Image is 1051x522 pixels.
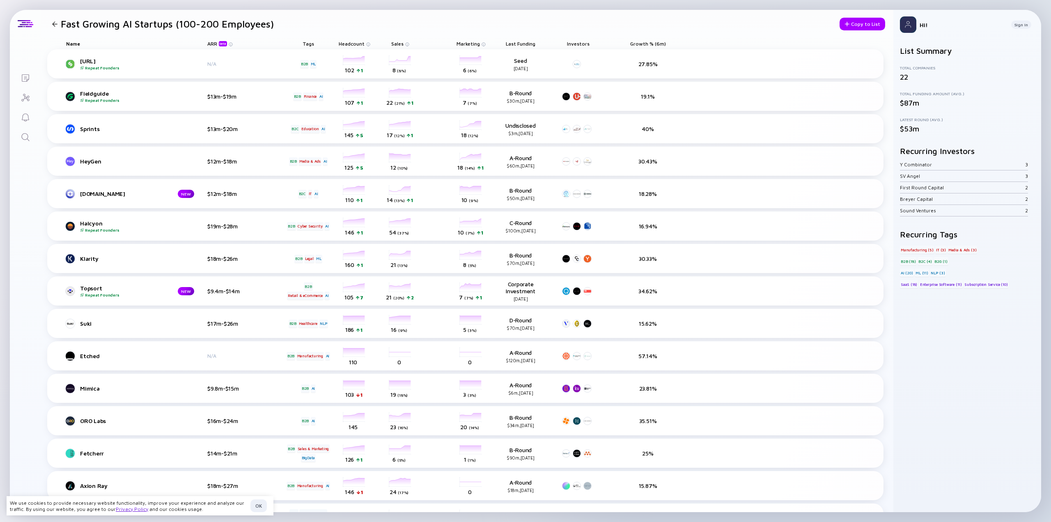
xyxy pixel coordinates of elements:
div: Undisclosed [494,122,547,136]
div: B2B [294,255,303,263]
img: Profile Picture [900,16,916,33]
div: Manufacturing [296,482,324,490]
h2: Recurring Investors [900,146,1035,156]
div: B2B [300,60,309,68]
div: Tags [285,38,331,49]
div: AI (20) [900,269,914,277]
div: AI [325,352,330,360]
div: 25% [621,450,675,457]
a: Lists [10,67,41,87]
div: AI [321,125,326,133]
div: B2B [287,482,295,490]
div: First Round Capital [900,184,1025,191]
div: ORO Labs [80,417,207,424]
a: Investor Map [10,87,41,107]
div: Finance [303,92,318,101]
div: D-Round [494,317,547,331]
a: ORO Labs [66,416,207,426]
div: Education [301,125,319,133]
div: N/A [207,61,261,67]
div: 18.28% [621,190,675,197]
div: $50m, [DATE] [494,195,547,201]
div: ML (11) [915,269,929,277]
div: [DATE] [494,66,547,71]
a: Suki [66,319,207,329]
div: Media & Ads (3) [948,246,977,254]
div: Subscription Service (10) [964,280,1008,288]
div: ML [315,255,322,263]
div: $120m, [DATE] [494,358,547,363]
div: 2 [1025,207,1028,214]
div: $6m, [DATE] [494,390,547,396]
div: 30.43% [621,158,675,165]
div: $18m-$27m [207,482,261,489]
div: Halcyon [80,220,207,232]
div: Legal [304,255,314,263]
div: C-Round [494,219,547,233]
div: B2B [301,417,310,425]
button: Copy to List [840,18,885,30]
div: B-Round [494,414,547,428]
div: B-Round [494,187,547,201]
div: B-Round [494,252,547,266]
div: $90m, [DATE] [494,455,547,460]
div: B2B [289,320,297,328]
div: Mimica [80,385,207,392]
div: 40% [621,125,675,132]
div: Manufacturing [299,509,327,517]
div: 2 [1025,196,1028,202]
div: 19.1% [621,93,675,100]
div: AI [324,292,330,300]
div: $19m-$28m [207,223,261,230]
a: [URL]Repeat Founders [66,57,207,70]
div: Topsort [80,285,165,297]
div: 57.14% [621,352,675,359]
div: Klarity [80,255,207,262]
div: Healthcare [298,320,318,328]
div: Fetcherr [80,450,207,457]
div: Corporate Investment [494,281,547,301]
div: $18m-$26m [207,255,261,262]
div: NLP (3) [930,269,946,277]
div: [DATE] [494,296,547,301]
div: $13m-$20m [207,125,261,132]
div: $13m-$19m [207,93,261,100]
div: $87m [900,99,1035,107]
a: Search [10,126,41,146]
div: ARR [207,41,229,46]
div: Manufacturing (5) [900,246,934,254]
div: $70m, [DATE] [494,325,547,331]
div: We use cookies to provide necessary website functionality, improve your experience and analyze ou... [10,500,247,512]
a: HeyGen [66,156,207,166]
div: Repeat Founders [80,98,207,103]
div: $100m, [DATE] [494,228,547,233]
div: AI [314,190,319,198]
div: B-Round [494,90,547,103]
div: NLP [319,320,328,328]
div: $12m-$18m [207,158,261,165]
div: 34.62% [621,287,675,294]
div: $34m, [DATE] [494,423,547,428]
div: [DOMAIN_NAME] [80,190,165,197]
div: $12m-$18m [207,190,261,197]
div: Enterprise Software (11) [919,280,963,288]
a: [DOMAIN_NAME]NEW [66,189,207,199]
div: $14m-$21m [207,450,261,457]
div: Retail & eCommerce [287,292,323,300]
div: 35.51% [621,417,675,424]
div: $30m, [DATE] [494,98,547,103]
div: $60m, [DATE] [494,163,547,168]
div: $18m, [DATE] [494,488,547,493]
div: B2B [301,384,310,393]
div: B2C [291,125,299,133]
div: AI [324,222,330,230]
div: Repeat Founders [80,292,165,297]
div: Y Combinator [900,161,1025,168]
div: B-Round [494,446,547,460]
a: Fetcherr [66,448,207,458]
div: B2G (1) [934,257,948,265]
a: Privacy Policy [116,506,148,512]
div: $9.8m-$15m [207,385,261,392]
div: 27.85% [621,60,675,67]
